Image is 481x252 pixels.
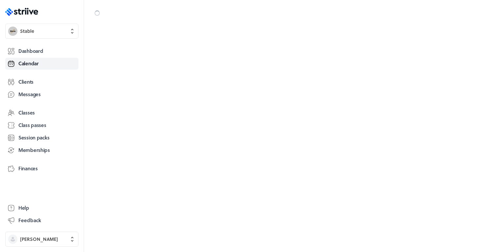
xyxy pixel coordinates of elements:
span: Stable [20,28,34,34]
span: Calendar [18,60,39,67]
button: Feedback [5,215,78,226]
a: Classes [5,107,78,119]
span: Messages [18,91,41,98]
span: Clients [18,78,33,85]
a: Help [5,202,78,214]
span: [PERSON_NAME] [20,236,58,242]
button: StableStable [5,24,78,39]
span: Session packs [18,134,49,141]
span: Finances [18,165,38,172]
iframe: gist-messenger-bubble-iframe [462,233,478,249]
a: Calendar [5,58,78,70]
span: Memberships [18,147,50,154]
img: Stable [8,27,17,36]
span: Dashboard [18,48,43,54]
button: [PERSON_NAME] [5,232,78,247]
a: Clients [5,76,78,88]
span: Feedback [18,217,41,224]
span: Help [18,204,29,211]
a: Finances [5,163,78,175]
a: Session packs [5,132,78,144]
a: Dashboard [5,45,78,57]
a: Class passes [5,119,78,131]
a: Memberships [5,144,78,156]
span: Classes [18,109,35,116]
a: Messages [5,89,78,100]
span: Class passes [18,122,46,129]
